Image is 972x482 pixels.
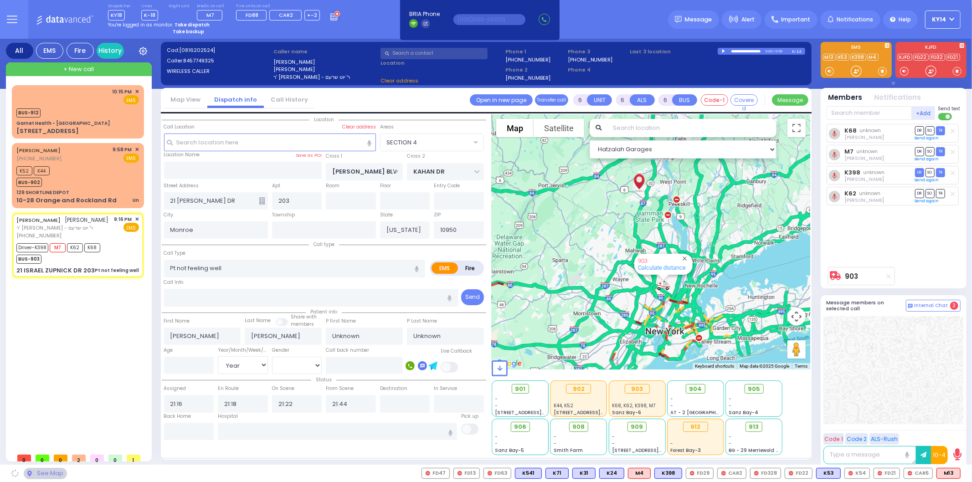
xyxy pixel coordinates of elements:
label: Call Type [164,250,186,257]
button: Transfer call [535,94,568,106]
span: Forest Bay-3 [670,447,701,454]
img: red-radio-icon.svg [908,471,912,476]
div: FD47 [422,468,450,479]
span: Isaac Herskovits [844,134,884,141]
label: Areas [380,123,394,131]
a: FD32 [930,54,945,61]
div: 0:56 [775,46,783,56]
div: 902 [566,384,591,394]
div: FD21 [874,468,900,479]
span: SECTION 4 [380,133,484,151]
span: KY18 [108,10,125,21]
div: Pt not feeling well [95,267,139,274]
label: Clear address [342,123,376,131]
input: Search a contact [381,48,488,59]
strong: Take dispatch [175,21,210,28]
span: Location [309,116,339,123]
label: [PERSON_NAME] [273,66,377,73]
div: M13 [936,468,961,479]
span: 904 [689,385,702,394]
img: Logo [36,14,97,25]
span: AT - 2 [GEOGRAPHIC_DATA] [670,409,738,416]
a: Send again [915,156,939,162]
span: Yoel Friedrich [844,197,884,204]
input: Search location here [164,133,376,151]
strong: Take backup [173,28,204,35]
span: K62 [67,243,83,252]
label: Use Callback [441,348,472,355]
button: Code-1 [701,94,728,106]
span: Status [311,376,336,383]
div: M4 [628,468,651,479]
a: FD21 [946,54,960,61]
div: JOSHUA EFROIM LOWY [627,162,651,197]
div: Year/Month/Week/Day [218,347,268,354]
span: K-18 [141,10,158,21]
span: unknown [860,127,881,134]
span: Call type [309,241,339,248]
a: [PERSON_NAME] [16,216,61,224]
span: M7 [206,11,214,19]
span: - [495,440,498,447]
span: 10:15 PM [113,88,132,95]
span: ✕ [135,88,139,96]
span: - [670,402,673,409]
span: SO [926,189,935,198]
label: [PHONE_NUMBER] [568,56,613,63]
span: Clear address [381,77,418,84]
span: K68 [84,243,100,252]
div: Garnet Health - [GEOGRAPHIC_DATA] [16,120,110,127]
div: CAR5 [904,468,933,479]
button: 10-4 [931,446,948,464]
span: 9:16 PM [114,216,132,223]
label: Fire units on call [236,4,320,9]
div: 129 SHORTLINE DEPOT [16,189,69,196]
button: ALS [630,94,655,106]
span: EMS [123,154,139,163]
label: Floor [380,182,391,190]
label: Street Address [164,182,199,190]
a: Send again [915,198,939,204]
input: Search location [607,119,776,137]
div: 10-28 Orange and Rockland Rd [16,196,117,205]
span: 2 [72,455,86,461]
span: - [495,433,498,440]
label: Location Name [164,151,200,159]
img: red-radio-icon.svg [789,471,793,476]
span: K52 [16,166,32,175]
a: K398 [844,169,860,176]
div: ALS [628,468,651,479]
span: K44, K52 [554,402,573,409]
span: TR [936,126,945,135]
button: KY14 [925,10,961,29]
span: Phone 4 [568,66,627,74]
span: SO [926,147,935,156]
button: Toggle fullscreen view [787,119,806,137]
span: Chaim Horowitz [844,155,884,162]
button: BUS [672,94,697,106]
span: TR [936,147,945,156]
a: K68 [844,127,857,134]
div: K-14 [792,48,805,55]
img: Google [494,358,524,369]
span: [0816202524] [179,46,215,54]
input: Search hospital [218,423,457,440]
label: Pick up [461,413,478,420]
div: / [773,46,775,56]
label: Apt [272,182,280,190]
div: FD29 [686,468,714,479]
input: (000)000-00000 [453,14,525,25]
span: [STREET_ADDRESS][PERSON_NAME] [495,409,581,416]
label: From Scene [326,385,354,392]
span: CAR2 [279,11,293,19]
span: [PERSON_NAME] [65,216,109,224]
div: K54 [844,468,870,479]
span: Sanz Bay-5 [495,447,525,454]
label: Township [272,211,295,219]
label: Call Location [164,123,195,131]
span: 8457749325 [183,57,214,64]
div: K71 [545,468,569,479]
span: Driver-K398 [16,243,48,252]
span: K44 [34,166,50,175]
label: State [380,211,393,219]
